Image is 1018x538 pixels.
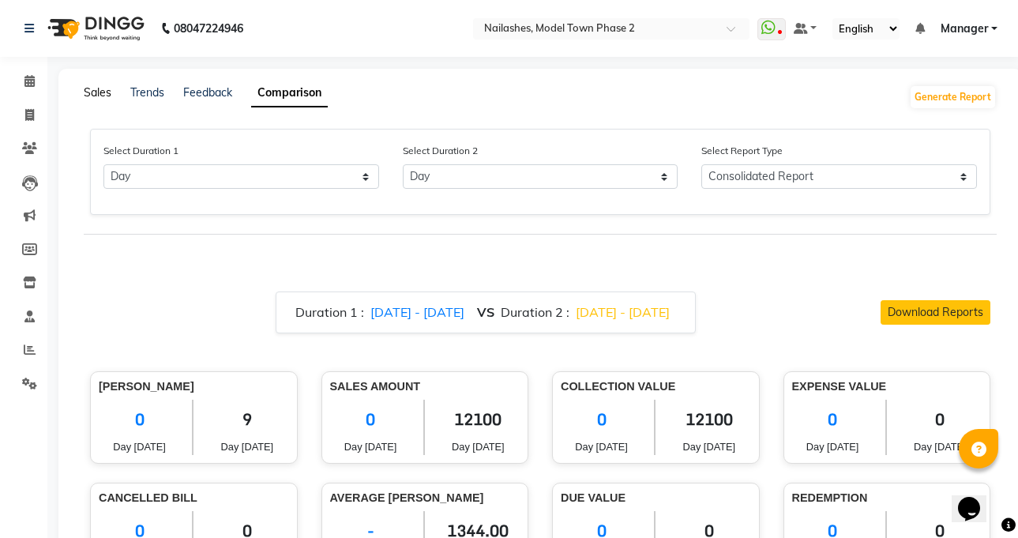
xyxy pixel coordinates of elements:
[888,305,983,319] span: Download Reports
[792,439,873,454] span: Day [DATE]
[477,304,494,320] strong: VS
[437,439,520,454] span: Day [DATE]
[561,380,751,393] h6: Collection Value
[561,400,642,439] span: 0
[99,491,289,505] h6: Cancelled Bill
[183,85,232,100] a: Feedback
[403,144,478,158] label: Select Duration 2
[205,439,288,454] span: Day [DATE]
[103,144,178,158] label: Select Duration 1
[130,85,164,100] a: Trends
[792,400,873,439] span: 0
[561,491,751,505] h6: Due Value
[437,400,520,439] span: 12100
[701,144,783,158] label: Select Report Type
[205,400,288,439] span: 9
[881,300,990,325] button: Download Reports
[174,6,243,51] b: 08047224946
[899,439,982,454] span: Day [DATE]
[952,475,1002,522] iframe: chat widget
[561,439,642,454] span: Day [DATE]
[330,380,520,393] h6: Sales Amount
[295,305,676,320] h6: Duration 1 : Duration 2 :
[40,6,148,51] img: logo
[84,85,111,100] a: Sales
[576,304,670,320] span: [DATE] - [DATE]
[99,439,180,454] span: Day [DATE]
[330,400,411,439] span: 0
[792,380,982,393] h6: Expense Value
[330,439,411,454] span: Day [DATE]
[941,21,988,37] span: Manager
[667,400,750,439] span: 12100
[911,86,995,108] button: Generate Report
[899,400,982,439] span: 0
[251,79,328,107] a: Comparison
[667,439,750,454] span: Day [DATE]
[370,304,464,320] span: [DATE] - [DATE]
[330,491,520,505] h6: Average [PERSON_NAME]
[99,400,180,439] span: 0
[99,380,289,393] h6: [PERSON_NAME]
[792,491,982,505] h6: Redemption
